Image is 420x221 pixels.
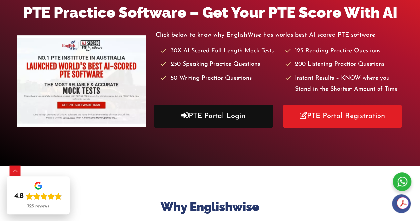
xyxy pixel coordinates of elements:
a: PTE Portal Login [154,105,273,128]
li: 50 Writing Practice Questions [161,73,279,84]
img: white-facebook.png [392,194,411,213]
h1: PTE Practice Software – Get Your PTE Score With AI [17,2,403,23]
div: 4.8 [14,192,24,201]
li: Instant Results – KNOW where you Stand in the Shortest Amount of Time [285,73,403,95]
p: Click below to know why EnglishWise has worlds best AI scored PTE software [156,30,403,41]
li: 125 Reading Practice Questions [285,46,403,56]
li: 200 Listening Practice Questions [285,59,403,70]
li: 30X AI Scored Full Length Mock Tests [161,46,279,56]
div: Rating: 4.8 out of 5 [14,192,62,201]
li: 250 Speaking Practice Questions [161,59,279,70]
img: pte-institute-main [17,35,146,127]
div: 725 reviews [27,204,49,209]
a: PTE Portal Registration [283,105,402,128]
h2: Why Englishwise [11,199,409,215]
